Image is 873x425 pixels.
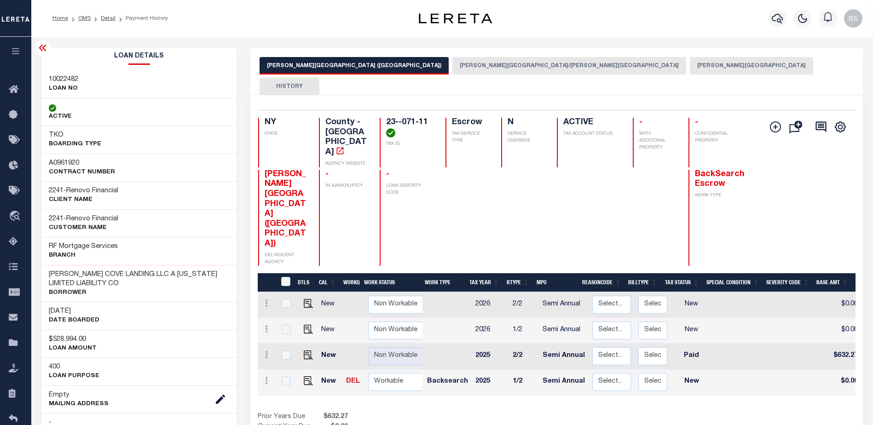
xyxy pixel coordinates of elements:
h2: Loan Details [42,48,237,65]
th: &nbsp; [275,273,294,292]
span: $632.27 [322,412,350,422]
th: Work Type [421,273,466,292]
h3: - [49,214,118,224]
h3: 10022482 [49,75,78,84]
th: BillType: activate to sort column ascending [624,273,661,292]
h4: 23--071-11 [386,118,434,138]
p: BOARDING TYPE [49,140,101,149]
th: Special Condition: activate to sort column ascending [703,273,763,292]
th: Base Amt: activate to sort column ascending [813,273,852,292]
th: RType: activate to sort column ascending [503,273,533,292]
h3: TKO [49,131,101,140]
td: Paid [671,344,712,369]
td: Semi Annual [539,318,589,344]
img: logo-dark.svg [419,13,492,23]
li: Payment History [116,14,168,23]
h3: Empty [49,391,109,400]
td: Prior Years Due [258,412,322,422]
h3: RF Mortgage Services [49,242,118,251]
p: IN BANKRUPTCY [325,183,369,190]
td: New [671,318,712,344]
h4: N [508,118,546,128]
h3: [DATE] [49,307,99,316]
td: New [318,292,343,318]
p: LOAN AMOUNT [49,344,97,353]
span: - [639,118,642,126]
th: Work Status [360,273,423,292]
th: ReasonCode: activate to sort column ascending [578,273,624,292]
span: [PERSON_NAME][GEOGRAPHIC_DATA] ([GEOGRAPHIC_DATA]) [265,170,306,248]
button: [PERSON_NAME][GEOGRAPHIC_DATA] ([GEOGRAPHIC_DATA]) [260,57,449,75]
td: $0.00 [822,369,861,395]
img: svg+xml;base64,PHN2ZyB4bWxucz0iaHR0cDovL3d3dy53My5vcmcvMjAwMC9zdmciIHBvaW50ZXItZXZlbnRzPSJub25lIi... [844,9,862,28]
p: DELINQUENT AGENCY [265,252,308,266]
p: WITH ADDITIONAL PROPERTY [639,131,677,151]
p: Branch [49,251,118,260]
p: CUSTOMER Name [49,224,118,233]
span: - [325,170,329,178]
h3: - [49,186,118,195]
td: 1/2 [509,369,539,395]
td: $632.27 [822,344,861,369]
p: TAX ID [386,141,434,148]
a: Home [52,16,68,21]
p: TAX SERVICE TYPE [452,131,490,144]
span: 2241 [49,187,64,194]
h4: County - [GEOGRAPHIC_DATA] [325,118,369,157]
p: LOAN PURPOSE [49,372,99,381]
span: - [386,170,389,178]
button: [PERSON_NAME][GEOGRAPHIC_DATA] [690,57,813,75]
span: - [695,118,698,126]
p: CONFIDENTIAL PROPERTY [695,131,738,144]
th: Tax Year: activate to sort column ascending [466,273,503,292]
span: Renovo Financial [66,215,118,222]
td: New [318,369,343,395]
p: STATE [265,131,308,138]
h4: Escrow [452,118,490,128]
p: DATE BOARDED [49,316,99,325]
p: LOAN NO [49,84,78,93]
p: CLIENT Name [49,195,118,205]
a: DEL [346,378,360,385]
td: 2026 [472,318,509,344]
td: New [318,318,343,344]
h3: $528,994.00 [49,335,97,344]
td: 1/2 [509,318,539,344]
p: SERVICE OVERRIDE [508,131,546,144]
h3: 400 [49,362,99,372]
td: New [318,344,343,369]
td: 2025 [472,344,509,369]
td: 2/2 [509,292,539,318]
p: TAX ACCOUNT STATUS [563,131,621,138]
td: 2025 [472,369,509,395]
td: New [671,369,712,395]
th: Tax Status: activate to sort column ascending [661,273,703,292]
span: 2241 [49,215,64,222]
h3: A0961920 [49,159,115,168]
p: ACTIVE [49,112,72,121]
span: Renovo Financial [66,187,118,194]
th: CAL: activate to sort column ascending [315,273,340,292]
h4: ACTIVE [563,118,621,128]
p: AGENCY WEBSITE [325,161,369,167]
a: OMS [78,16,91,21]
p: Contract Number [49,168,115,177]
th: WorkQ [340,273,360,292]
td: Semi Annual [539,369,589,395]
th: MPO [533,273,578,292]
a: Detail [101,16,116,21]
th: DTLS [294,273,315,292]
p: WORK TYPE [695,192,738,199]
td: 2026 [472,292,509,318]
button: HISTORY [260,78,319,95]
p: Mailing Address [49,400,109,409]
td: $0.00 [822,292,861,318]
i: travel_explore [9,211,23,223]
th: Severity Code: activate to sort column ascending [763,273,813,292]
button: [PERSON_NAME][GEOGRAPHIC_DATA]/[PERSON_NAME][GEOGRAPHIC_DATA] [452,57,686,75]
p: LOAN SEVERITY CODE [386,183,434,196]
td: $0.00 [822,318,861,344]
h3: [PERSON_NAME] COVE LANDING LLC A [US_STATE] LIMITED LIABILITY CO [49,270,230,288]
p: Borrower [49,288,230,298]
h4: NY [265,118,308,128]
